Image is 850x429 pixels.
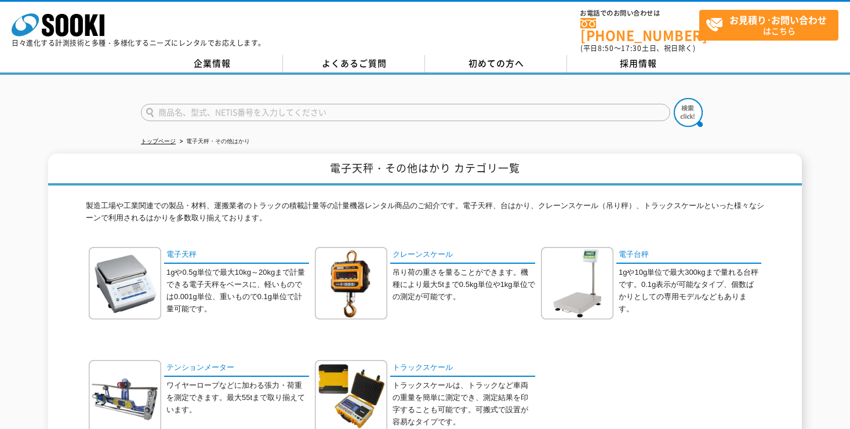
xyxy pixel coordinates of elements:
[166,380,309,416] p: ワイヤーロープなどに加わる張力・荷重を測定できます。最大55tまで取り揃えています。
[12,39,266,46] p: 日々進化する計測技術と多種・多様化するニーズにレンタルでお応えします。
[86,200,764,230] p: 製造工場や工業関連での製品・材料、運搬業者のトラックの積載計量等の計量機器レンタル商品のご紹介です。電子天秤、台はかり、クレーンスケール（吊り秤）、トラックスケールといった様々なシーンで利用され...
[48,154,802,186] h1: 電子天秤・その他はかり カテゴリ一覧
[393,267,535,303] p: 吊り荷の重さを量ることができます。機種により最大5tまで0.5kg単位や1kg単位での測定が可能です。
[425,55,567,72] a: 初めての方へ
[177,136,250,148] li: 電子天秤・その他はかり
[390,360,535,377] a: トラックスケール
[580,18,699,42] a: [PHONE_NUMBER]
[567,55,709,72] a: 採用情報
[390,247,535,264] a: クレーンスケール
[315,247,387,319] img: クレーンスケール
[706,10,838,39] span: はこちら
[619,267,761,315] p: 1gや10g単位で最大300kgまで量れる台秤です。0.1g表示が可能なタイプ、個数ばかりとしての専用モデルなどもあります。
[580,43,695,53] span: (平日 ～ 土日、祝日除く)
[598,43,614,53] span: 8:50
[141,55,283,72] a: 企業情報
[164,360,309,377] a: テンションメーター
[164,247,309,264] a: 電子天秤
[166,267,309,315] p: 1gや0.5g単位で最大10kg～20kgまで計量できる電子天秤をベースに、軽いものでは0.001g単位、重いもので0.1g単位で計量可能です。
[89,247,161,319] img: 電子天秤
[621,43,642,53] span: 17:30
[468,57,524,70] span: 初めての方へ
[616,247,761,264] a: 電子台秤
[141,138,176,144] a: トップページ
[699,10,838,41] a: お見積り･お問い合わせはこちら
[141,104,670,121] input: 商品名、型式、NETIS番号を入力してください
[580,10,699,17] span: お電話でのお問い合わせは
[393,380,535,428] p: トラックスケールは、トラックなど車両の重量を簡単に測定でき、測定結果を印字することも可能です。可搬式で設置が容易なタイプです。
[541,247,613,319] img: 電子台秤
[283,55,425,72] a: よくあるご質問
[674,98,703,127] img: btn_search.png
[729,13,827,27] strong: お見積り･お問い合わせ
